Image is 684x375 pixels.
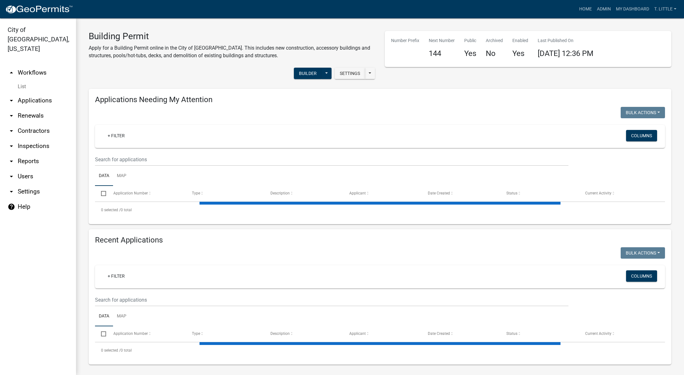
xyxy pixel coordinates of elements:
[621,247,665,259] button: Bulk Actions
[422,326,500,341] datatable-header-cell: Date Created
[621,107,665,118] button: Bulk Actions
[579,186,658,201] datatable-header-cell: Current Activity
[186,326,264,341] datatable-header-cell: Type
[113,166,130,186] a: Map
[464,49,476,58] h4: Yes
[428,191,450,195] span: Date Created
[8,203,15,211] i: help
[294,68,322,79] button: Builder
[264,326,343,341] datatable-header-cell: Description
[335,68,365,79] button: Settings
[270,191,290,195] span: Description
[585,331,611,336] span: Current Activity
[464,37,476,44] p: Public
[500,186,579,201] datatable-header-cell: Status
[89,31,375,42] h3: Building Permit
[391,37,419,44] p: Number Prefix
[626,130,657,141] button: Columns
[107,326,186,341] datatable-header-cell: Application Number
[95,236,665,245] h4: Recent Applications
[579,326,658,341] datatable-header-cell: Current Activity
[585,191,611,195] span: Current Activity
[95,166,113,186] a: Data
[506,191,517,195] span: Status
[500,326,579,341] datatable-header-cell: Status
[428,331,450,336] span: Date Created
[343,326,422,341] datatable-header-cell: Applicant
[8,173,15,180] i: arrow_drop_down
[594,3,613,15] a: Admin
[512,49,528,58] h4: Yes
[186,186,264,201] datatable-header-cell: Type
[349,331,366,336] span: Applicant
[486,37,503,44] p: Archived
[8,127,15,135] i: arrow_drop_down
[107,186,186,201] datatable-header-cell: Application Number
[349,191,366,195] span: Applicant
[8,188,15,195] i: arrow_drop_down
[95,306,113,327] a: Data
[192,331,200,336] span: Type
[101,348,121,353] span: 0 selected /
[652,3,679,15] a: T. Little
[95,202,665,218] div: 0 total
[429,49,455,58] h4: 144
[103,130,130,141] a: + Filter
[103,270,130,282] a: + Filter
[626,270,657,282] button: Columns
[113,306,130,327] a: Map
[95,186,107,201] datatable-header-cell: Select
[113,191,148,195] span: Application Number
[113,331,148,336] span: Application Number
[512,37,528,44] p: Enabled
[8,157,15,165] i: arrow_drop_down
[613,3,652,15] a: My Dashboard
[95,153,568,166] input: Search for applications
[343,186,422,201] datatable-header-cell: Applicant
[577,3,594,15] a: Home
[486,49,503,58] h4: No
[422,186,500,201] datatable-header-cell: Date Created
[8,142,15,150] i: arrow_drop_down
[192,191,200,195] span: Type
[95,326,107,341] datatable-header-cell: Select
[8,69,15,77] i: arrow_drop_up
[89,44,375,59] p: Apply for a Building Permit online in the City of [GEOGRAPHIC_DATA]. This includes new constructi...
[95,342,665,358] div: 0 total
[101,208,121,212] span: 0 selected /
[270,331,290,336] span: Description
[538,49,593,58] span: [DATE] 12:36 PM
[95,293,568,306] input: Search for applications
[264,186,343,201] datatable-header-cell: Description
[429,37,455,44] p: Next Number
[8,112,15,120] i: arrow_drop_down
[95,95,665,104] h4: Applications Needing My Attention
[538,37,593,44] p: Last Published On
[506,331,517,336] span: Status
[8,97,15,104] i: arrow_drop_down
